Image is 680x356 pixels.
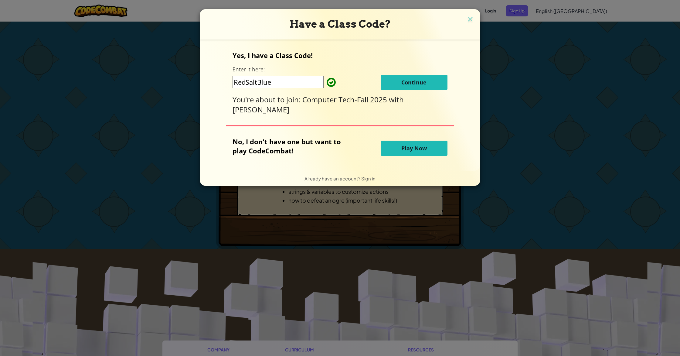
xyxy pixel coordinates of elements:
[401,79,427,86] span: Continue
[466,15,474,24] img: close icon
[233,51,447,60] p: Yes, I have a Class Code!
[302,94,389,104] span: Computer Tech-Fall 2025
[389,94,404,104] span: with
[381,141,447,156] button: Play Now
[233,94,302,104] span: You're about to join:
[233,66,265,73] label: Enter it here:
[361,176,376,181] a: Sign in
[304,176,361,181] span: Already have an account?
[290,18,391,30] span: Have a Class Code?
[381,75,447,90] button: Continue
[401,145,427,152] span: Play Now
[233,104,289,115] span: [PERSON_NAME]
[233,137,350,155] p: No, I don't have one but want to play CodeCombat!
